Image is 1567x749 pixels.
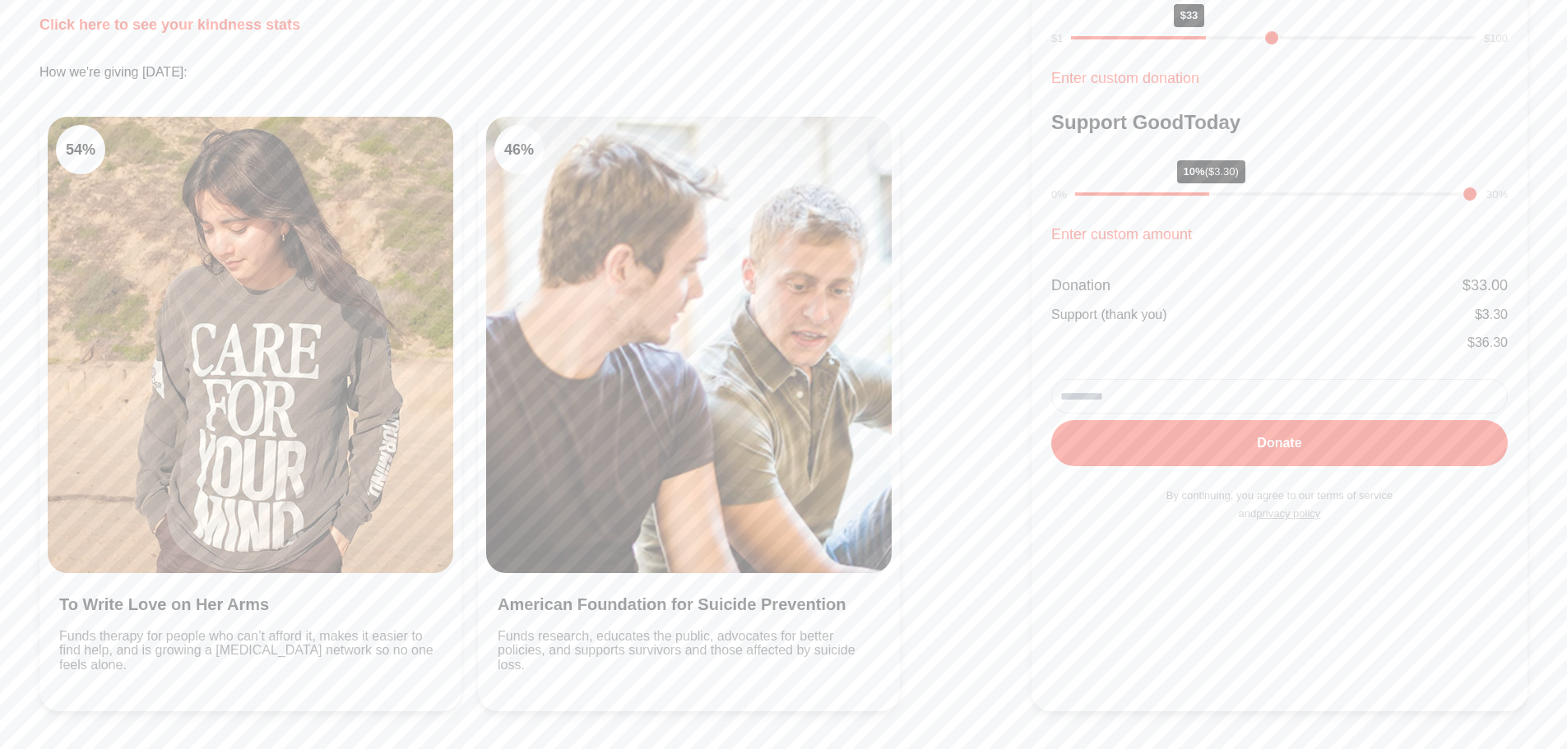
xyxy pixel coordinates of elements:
[1051,305,1167,325] div: Support (thank you)
[56,125,105,174] div: 54 %
[1205,165,1239,178] span: ($3.30)
[1475,305,1508,325] div: $
[1471,277,1508,294] span: 33.00
[1463,274,1508,297] div: $
[1467,333,1508,353] div: $
[1051,70,1199,86] a: Enter custom donation
[486,117,892,573] img: Clean Cooking Alliance
[498,593,880,616] h3: American Foundation for Suicide Prevention
[498,629,880,673] p: Funds research, educates the public, advocates for better policies, and supports survivors and th...
[1051,274,1110,297] div: Donation
[1256,507,1320,520] a: privacy policy
[1051,109,1508,136] h3: Support GoodToday
[1484,30,1508,47] div: $100
[59,593,442,616] h3: To Write Love on Her Arms
[1475,335,1508,349] span: 36.30
[1051,420,1508,466] button: Donate
[48,117,453,573] img: Clean Air Task Force
[39,62,1032,82] p: How we're giving [DATE]:
[1174,4,1205,27] div: $33
[1177,160,1245,183] div: 10%
[1482,307,1508,321] span: 3.30
[1051,30,1063,47] div: $1
[1486,187,1508,203] div: 30%
[1051,187,1067,203] div: 0%
[1051,487,1508,523] p: By continuing, you agree to our terms of service and
[39,16,300,33] a: Click here to see your kindness stats
[494,125,544,174] div: 46 %
[59,629,442,673] p: Funds therapy for people who can’t afford it, makes it easier to find help, and is growing a [MED...
[1051,226,1192,243] a: Enter custom amount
